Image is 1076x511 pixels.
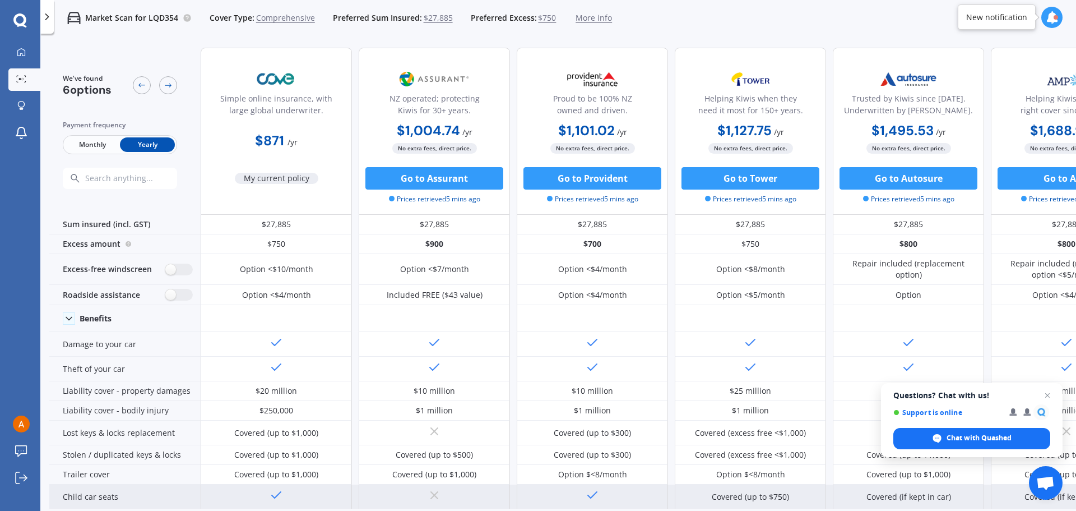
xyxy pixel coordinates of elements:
div: $800 [833,234,984,254]
span: No extra fees, direct price. [866,143,951,154]
span: More info [576,12,612,24]
div: Excess amount [49,234,201,254]
div: Option <$5/month [716,289,785,301]
div: Option <$4/month [558,264,627,275]
button: Go to Provident [523,167,661,190]
div: Option $<8/month [558,469,627,480]
span: Prices retrieved 5 mins ago [547,194,638,204]
span: Preferred Excess: [471,12,537,24]
div: Trusted by Kiwis since [DATE]. Underwritten by [PERSON_NAME]. [842,93,975,121]
img: car.f15378c7a67c060ca3f3.svg [67,11,81,25]
div: Covered (up to $1,000) [234,469,318,480]
b: $1,004.74 [397,122,460,139]
span: $750 [538,12,556,24]
div: Covered (up to $500) [396,449,473,461]
div: $1 million [732,405,769,416]
div: $27,885 [517,215,668,234]
b: $1,101.02 [558,122,615,139]
div: Child car seats [49,485,201,509]
div: Lost keys & locks replacement [49,421,201,445]
span: Chat with Quashed [947,433,1012,443]
div: $900 [359,234,510,254]
b: $1,495.53 [871,122,934,139]
div: Covered (up to $1,000) [866,449,950,461]
div: $27,885 [201,215,352,234]
div: Stolen / duplicated keys & locks [49,445,201,465]
div: Covered (up to $1,000) [392,469,476,480]
div: $750 [675,234,826,254]
div: Option <$10/month [240,264,313,275]
div: Covered (up to $300) [554,449,631,461]
div: Theft of your car [49,357,201,381]
div: $700 [517,234,668,254]
div: Covered (up to $1,000) [234,427,318,439]
b: $1,127.75 [717,122,772,139]
input: Search anything... [84,173,199,183]
div: Payment frequency [63,119,177,131]
button: Go to Tower [681,167,819,190]
span: / yr [287,137,298,148]
div: $20 million [256,385,297,397]
span: Support is online [893,408,1001,417]
div: NZ operated; protecting Kiwis for 30+ years. [368,93,500,121]
span: / yr [774,127,784,137]
div: Covered (up to $1,000) [866,469,950,480]
img: Autosure.webp [871,65,945,93]
span: My current policy [235,173,318,184]
span: No extra fees, direct price. [708,143,793,154]
span: No extra fees, direct price. [392,143,477,154]
div: $750 [201,234,352,254]
div: Chat with Quashed [893,428,1050,449]
div: Benefits [80,314,112,324]
div: Option [896,289,921,301]
span: Close chat [1041,389,1054,402]
span: Cover Type: [210,12,254,24]
span: Yearly [120,137,175,152]
div: $27,885 [833,215,984,234]
b: $871 [255,132,284,149]
span: Preferred Sum Insured: [333,12,422,24]
span: / yr [617,127,627,137]
div: Covered (up to $1,000) [234,449,318,461]
div: Option <$8/month [716,264,785,275]
span: Comprehensive [256,12,315,24]
div: Covered (up to $750) [712,491,789,503]
div: Option $<8/month [716,469,785,480]
div: Repair included (replacement option) [841,258,976,280]
span: 6 options [63,82,112,97]
div: Covered (excess free <$1,000) [695,427,806,439]
div: Excess-free windscreen [49,254,201,285]
span: No extra fees, direct price. [550,143,635,154]
div: Liability cover - bodily injury [49,401,201,421]
span: Monthly [65,137,120,152]
div: Covered (up to $300) [554,427,631,439]
span: Questions? Chat with us! [893,391,1050,400]
div: $27,885 [359,215,510,234]
span: / yr [936,127,946,137]
img: Assurant.png [397,65,471,93]
div: New notification [966,12,1027,23]
div: Helping Kiwis when they need it most for 150+ years. [684,93,817,121]
span: We've found [63,73,112,84]
span: Prices retrieved 5 mins ago [705,194,796,204]
div: $1 million [574,405,611,416]
p: Market Scan for LQD354 [85,12,178,24]
div: Simple online insurance, with large global underwriter. [210,93,342,121]
div: Trailer cover [49,465,201,485]
div: $10 million [572,385,613,397]
div: $27,885 [675,215,826,234]
div: Option <$4/month [558,289,627,301]
button: Go to Assurant [365,167,503,190]
div: Liability cover - property damages [49,381,201,401]
div: Included FREE ($43 value) [387,289,483,301]
img: Tower.webp [713,65,787,93]
img: Cove.webp [239,65,313,93]
div: $250,000 [259,405,293,416]
div: Covered (if kept in car) [866,491,951,503]
div: $10 million [414,385,455,397]
span: $27,885 [424,12,453,24]
div: $25 million [730,385,771,397]
div: Proud to be 100% NZ owned and driven. [526,93,658,121]
div: $1 million [416,405,453,416]
img: Provident.png [555,65,629,93]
